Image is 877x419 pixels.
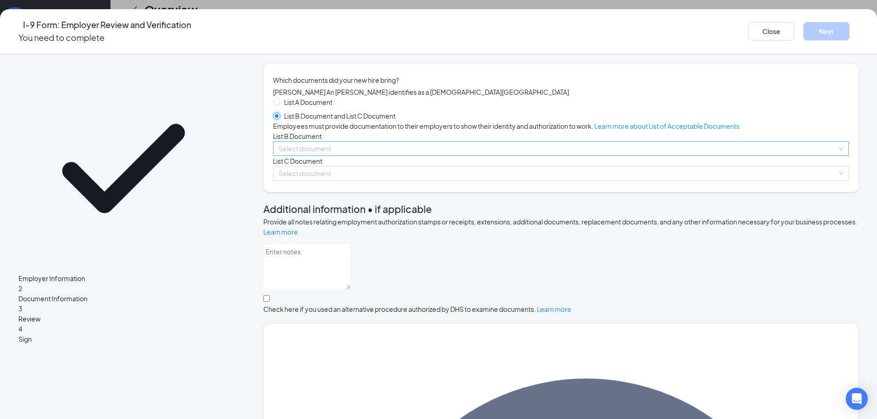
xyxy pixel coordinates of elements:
[263,304,571,314] div: Check here if you used an alternative procedure authorized by DHS to examine documents.
[263,228,298,236] a: Learn more
[803,22,849,40] button: Next
[18,284,22,293] span: 2
[273,132,322,140] span: List B Document
[263,203,366,215] span: Additional information
[263,295,270,302] input: Check here if you used an alternative procedure authorized by DHS to examine documents. Learn more
[18,304,22,313] span: 3
[273,75,849,85] span: Which documents did your new hire bring?
[23,18,191,31] h4: I-9 Form: Employer Review and Verification
[263,218,857,236] span: Provide all notes relating employment authorization stamps or receipts, extensions, additional do...
[18,293,228,304] span: Document Information
[273,122,739,130] span: Employees must provide documentation to their employers to show their identity and authorization ...
[537,305,571,313] a: Learn more
[18,273,228,283] span: Employer Information
[748,22,794,40] button: Close
[273,157,322,165] span: List C Document
[18,334,228,344] span: Sign
[280,97,336,107] span: List A Document
[846,388,868,410] div: Open Intercom Messenger
[18,63,228,273] svg: Checkmark
[594,122,739,130] a: Learn more about List of Acceptable Documents
[18,325,22,333] span: 4
[273,88,569,96] span: [PERSON_NAME] An [PERSON_NAME] identifies as a [DEMOGRAPHIC_DATA][GEOGRAPHIC_DATA]
[18,31,191,44] p: You need to complete
[18,314,228,324] span: Review
[280,111,399,121] span: List B Document and List C Document
[366,203,432,215] span: • if applicable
